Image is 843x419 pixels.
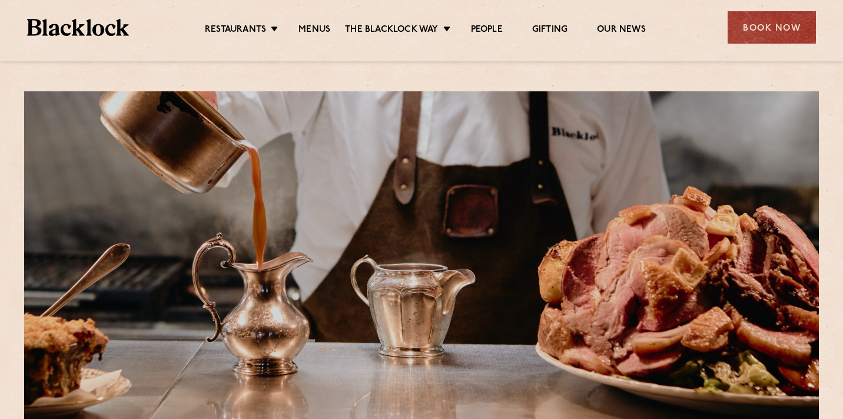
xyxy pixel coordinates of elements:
a: The Blacklock Way [345,24,438,37]
a: Our News [597,24,646,37]
div: Book Now [728,11,816,44]
a: Restaurants [205,24,266,37]
img: BL_Textured_Logo-footer-cropped.svg [27,19,129,36]
a: Gifting [532,24,567,37]
a: People [471,24,503,37]
a: Menus [298,24,330,37]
